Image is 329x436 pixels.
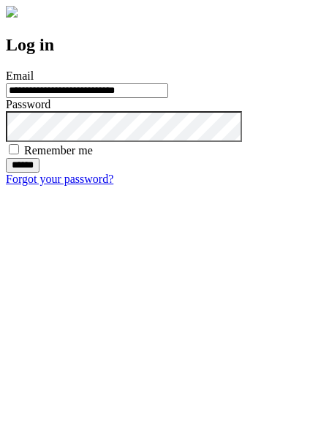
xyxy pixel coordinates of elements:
[6,98,50,110] label: Password
[6,6,18,18] img: logo-4e3dc11c47720685a147b03b5a06dd966a58ff35d612b21f08c02c0306f2b779.png
[6,173,113,185] a: Forgot your password?
[24,144,93,157] label: Remember me
[6,69,34,82] label: Email
[6,35,323,55] h2: Log in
